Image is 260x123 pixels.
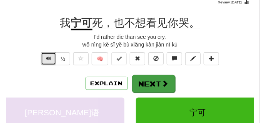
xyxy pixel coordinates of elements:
[190,108,206,117] span: 宁可
[130,52,145,65] button: Reset to 0% Mastered (alt+r)
[73,52,89,65] button: Favorite sentence (alt+f)
[132,75,175,93] button: Next
[148,52,164,65] button: Ignore sentence (alt+i)
[25,108,99,117] span: [PERSON_NAME]语
[39,52,70,69] div: Text-to-speech controls
[6,33,254,41] div: I'd rather die than see you cry.
[92,17,200,29] span: 死，也不想看见你哭。
[71,17,92,30] u: 宁可
[167,52,182,65] button: Discuss sentence (alt+u)
[56,52,70,65] button: ½
[41,52,56,65] button: Play sentence audio (ctl+space)
[6,41,254,48] div: wǒ nìng kě sǐ yě bù xiǎng kàn jiàn nǐ kū
[86,77,128,90] button: Explain
[60,17,71,29] span: 我
[204,52,219,65] button: Add to collection (alt+a)
[185,52,201,65] button: Edit sentence (alt+d)
[92,52,108,65] button: 🧠
[111,52,127,65] button: Set this sentence to 100% Mastered (alt+m)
